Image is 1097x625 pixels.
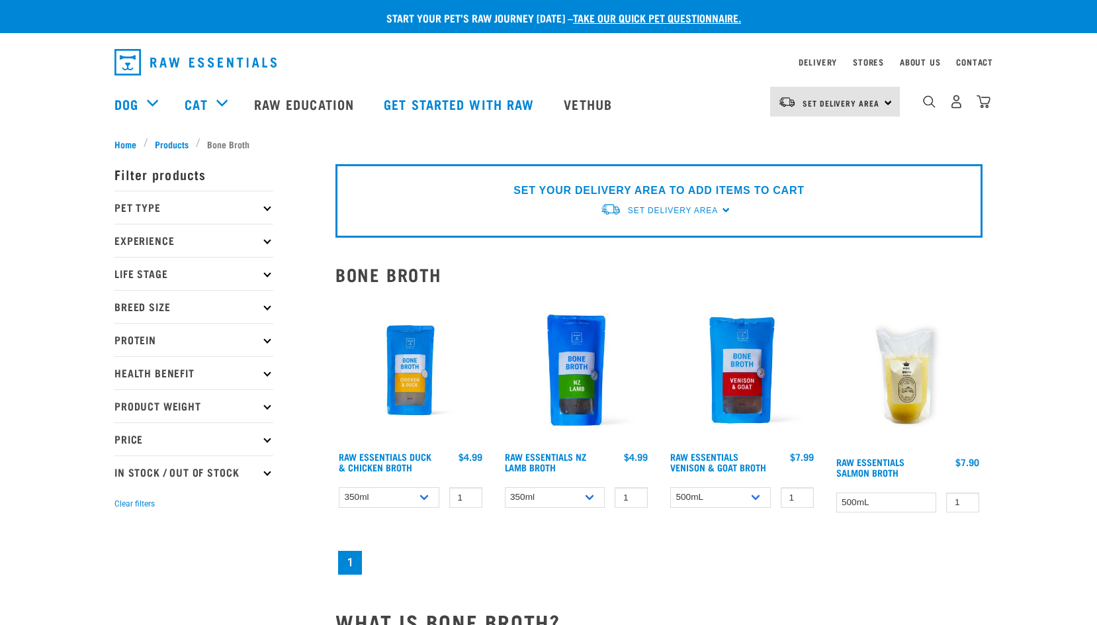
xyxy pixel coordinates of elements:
[615,487,648,508] input: 1
[114,49,277,75] img: Raw Essentials Logo
[670,454,766,469] a: Raw Essentials Venison & Goat Broth
[104,44,993,81] nav: dropdown navigation
[624,452,648,462] div: $4.99
[600,203,621,216] img: van-moving.png
[955,457,979,467] div: $7.90
[114,389,273,422] p: Product Weight
[335,295,486,446] img: RE Product Shoot 2023 Nov8793 1
[114,323,273,356] p: Protein
[371,77,550,130] a: Get started with Raw
[338,551,362,575] a: Page 1
[833,295,983,450] img: Salmon Broth
[114,498,155,510] button: Clear filters
[155,137,189,151] span: Products
[114,290,273,323] p: Breed Size
[114,94,138,114] a: Dog
[977,95,990,109] img: home-icon@2x.png
[778,96,796,108] img: van-moving.png
[949,95,963,109] img: user.png
[339,454,431,469] a: Raw Essentials Duck & Chicken Broth
[790,452,814,462] div: $7.99
[335,264,983,285] h2: Bone Broth
[114,137,983,151] nav: breadcrumbs
[459,452,482,462] div: $4.99
[550,77,629,130] a: Vethub
[573,15,741,21] a: take our quick pet questionnaire.
[505,454,586,469] a: Raw Essentials NZ Lamb Broth
[185,94,207,114] a: Cat
[781,487,814,508] input: 1
[114,356,273,389] p: Health Benefit
[502,295,652,446] img: Raw Essentials New Zealand Lamb Bone Broth For Cats & Dogs
[853,60,884,64] a: Stores
[803,101,879,105] span: Set Delivery Area
[114,422,273,456] p: Price
[114,456,273,489] p: In Stock / Out Of Stock
[900,60,940,64] a: About Us
[628,206,718,215] span: Set Delivery Area
[114,137,136,151] span: Home
[114,224,273,257] p: Experience
[513,183,804,199] p: SET YOUR DELIVERY AREA TO ADD ITEMS TO CART
[836,459,904,475] a: Raw Essentials Salmon Broth
[148,137,196,151] a: Products
[114,257,273,290] p: Life Stage
[449,487,482,508] input: 1
[114,158,273,191] p: Filter products
[923,95,936,108] img: home-icon-1@2x.png
[335,548,983,577] nav: pagination
[956,60,993,64] a: Contact
[114,137,144,151] a: Home
[946,493,979,513] input: 1
[667,295,817,446] img: Raw Essentials Venison Goat Novel Protein Hypoallergenic Bone Broth Cats & Dogs
[241,77,371,130] a: Raw Education
[799,60,837,64] a: Delivery
[114,191,273,224] p: Pet Type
